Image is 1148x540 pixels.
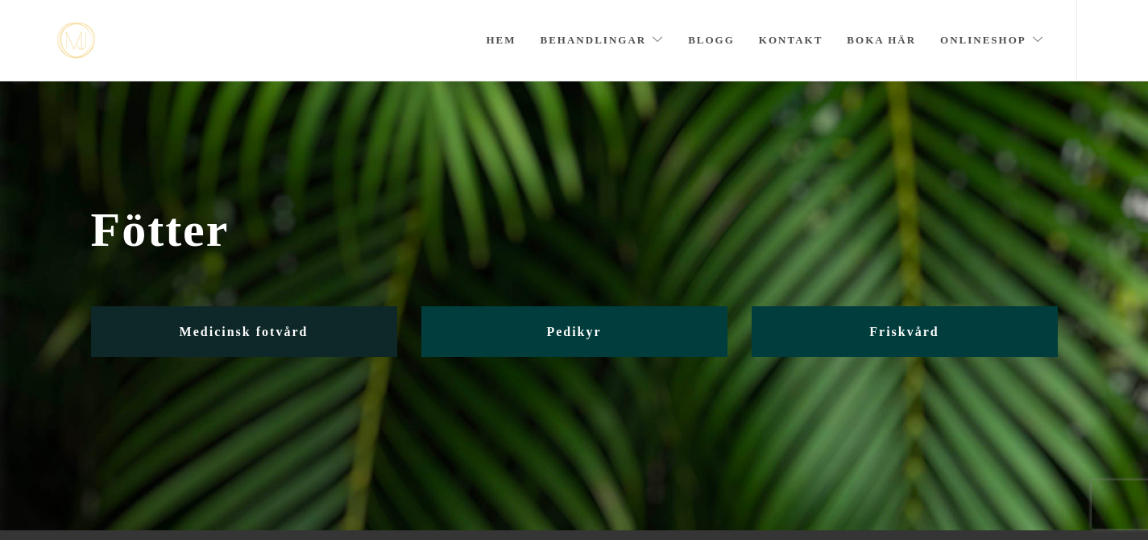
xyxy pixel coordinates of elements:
a: Pedikyr [421,306,727,357]
span: Fötter [91,202,1058,258]
a: mjstudio mjstudio mjstudio [57,23,95,59]
a: Medicinsk fotvård [91,306,397,357]
span: Friskvård [869,325,939,339]
img: mjstudio [57,23,95,59]
span: Pedikyr [546,325,601,339]
span: Medicinsk fotvård [180,325,309,339]
a: Friskvård [752,306,1058,357]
